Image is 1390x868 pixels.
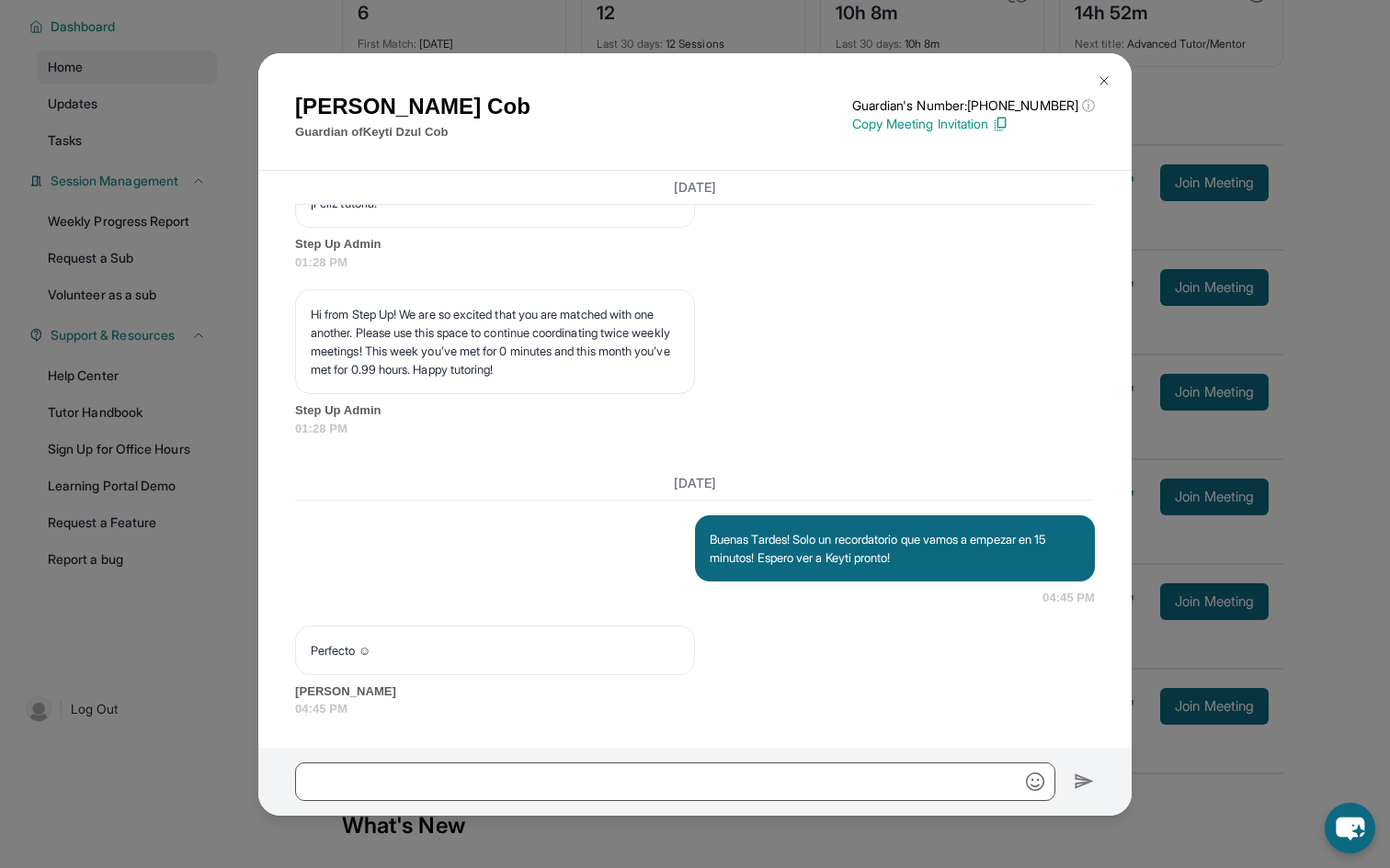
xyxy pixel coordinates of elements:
[295,401,1095,420] span: Step Up Admin
[311,305,679,378] p: Hi from Step Up! We are so excited that you are matched with one another. Please use this space t...
[295,178,1095,197] h3: [DATE]
[1325,803,1375,853] button: chat-button
[1042,589,1095,607] span: 04:45 PM
[992,116,1008,132] img: Copy Icon
[295,474,1095,492] h3: [DATE]
[295,235,1095,254] span: Step Up Admin
[295,123,530,141] p: Guardian of Keyti Dzul Cob
[311,641,679,659] p: Perfecto ☺
[852,96,1095,115] p: Guardian's Number: [PHONE_NUMBER]
[1026,772,1044,791] img: Emoji
[295,682,1095,701] span: [PERSON_NAME]
[295,254,1095,272] span: 01:28 PM
[295,90,530,123] h1: [PERSON_NAME] Cob
[1097,73,1111,88] img: Close Icon
[295,420,1095,438] span: 01:28 PM
[710,530,1080,567] p: Buenas Tardes! Solo un recordatorio que vamos a empezar en 15 minutos! Espero ver a Keyti pronto!
[295,700,1095,718] span: 04:45 PM
[1074,771,1095,793] img: Send icon
[1082,96,1095,115] span: ⓘ
[852,115,1095,133] p: Copy Meeting Invitation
